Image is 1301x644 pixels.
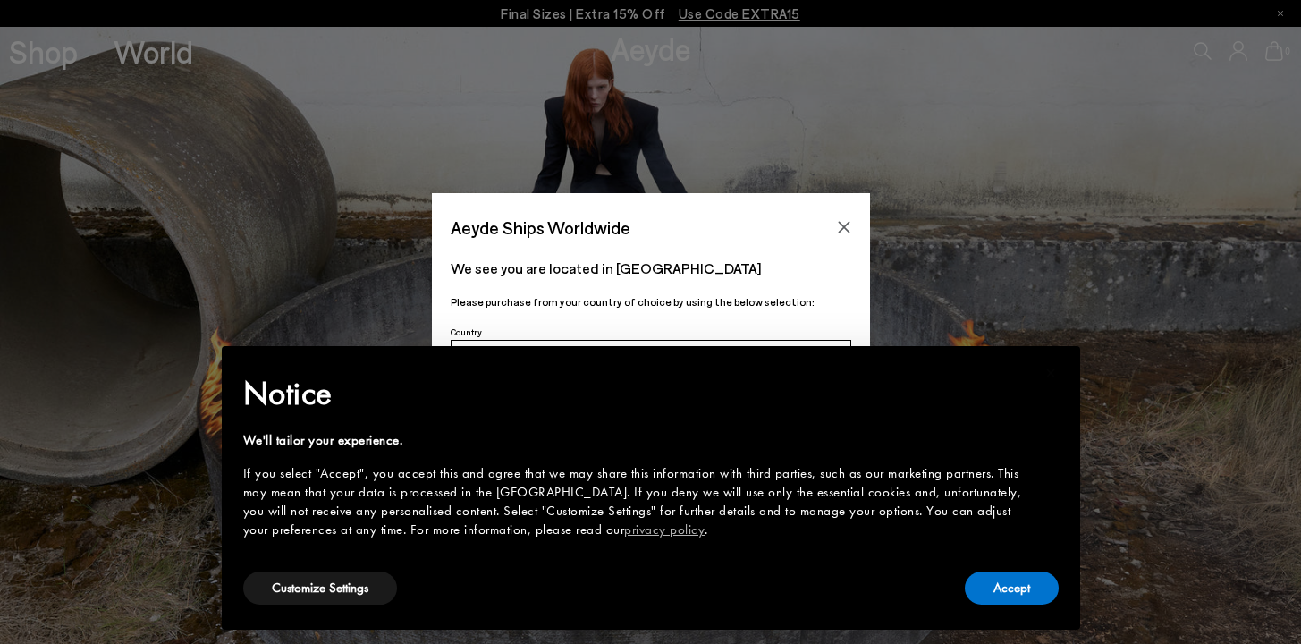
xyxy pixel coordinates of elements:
[831,214,857,241] button: Close
[243,572,397,605] button: Customize Settings
[243,464,1030,539] div: If you select "Accept", you accept this and agree that we may share this information with third p...
[1030,352,1073,394] button: Close this notice
[451,293,851,310] p: Please purchase from your country of choice by using the below selection:
[243,370,1030,417] h2: Notice
[965,572,1059,605] button: Accept
[243,431,1030,450] div: We'll tailor your experience.
[1045,359,1057,386] span: ×
[451,258,851,279] p: We see you are located in [GEOGRAPHIC_DATA]
[451,326,482,337] span: Country
[451,212,630,243] span: Aeyde Ships Worldwide
[624,521,705,538] a: privacy policy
